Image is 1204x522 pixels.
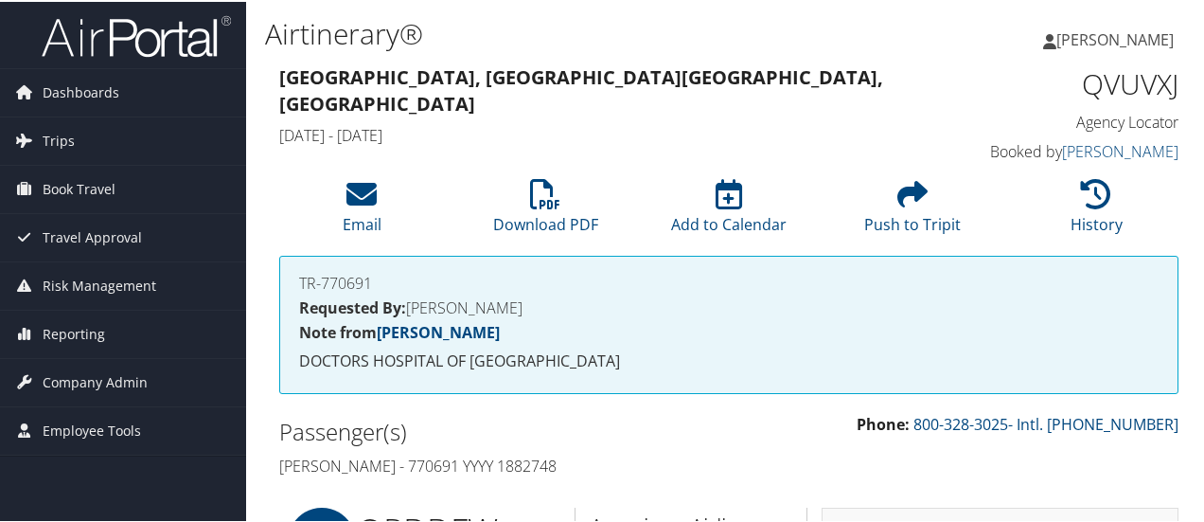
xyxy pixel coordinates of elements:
[975,110,1178,131] h4: Agency Locator
[299,348,1159,372] p: DOCTORS HOSPITAL OF [GEOGRAPHIC_DATA]
[43,67,119,115] span: Dashboards
[975,63,1178,102] h1: QVUVXJ
[43,405,141,453] span: Employee Tools
[1071,188,1123,233] a: History
[1062,139,1178,160] a: [PERSON_NAME]
[671,188,787,233] a: Add to Calendar
[43,116,75,163] span: Trips
[1056,27,1174,48] span: [PERSON_NAME]
[343,188,381,233] a: Email
[913,412,1178,433] a: 800-328-3025- Intl. [PHONE_NUMBER]
[42,12,231,57] img: airportal-logo.png
[857,412,910,433] strong: Phone:
[279,414,715,446] h2: Passenger(s)
[43,212,142,260] span: Travel Approval
[299,298,1159,314] h4: [PERSON_NAME]
[43,357,148,405] span: Company Admin
[43,309,105,356] span: Reporting
[493,188,598,233] a: Download PDF
[279,63,883,115] strong: [GEOGRAPHIC_DATA], [GEOGRAPHIC_DATA] [GEOGRAPHIC_DATA], [GEOGRAPHIC_DATA]
[265,12,883,52] h1: Airtinerary®
[299,320,500,341] strong: Note from
[299,296,406,316] strong: Requested By:
[279,123,947,144] h4: [DATE] - [DATE]
[975,139,1178,160] h4: Booked by
[279,454,715,475] h4: [PERSON_NAME] - 770691 YYYY 1882748
[43,164,115,211] span: Book Travel
[864,188,961,233] a: Push to Tripit
[377,320,500,341] a: [PERSON_NAME]
[43,261,156,308] span: Risk Management
[1043,9,1193,66] a: [PERSON_NAME]
[299,274,1159,289] h4: TR-770691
